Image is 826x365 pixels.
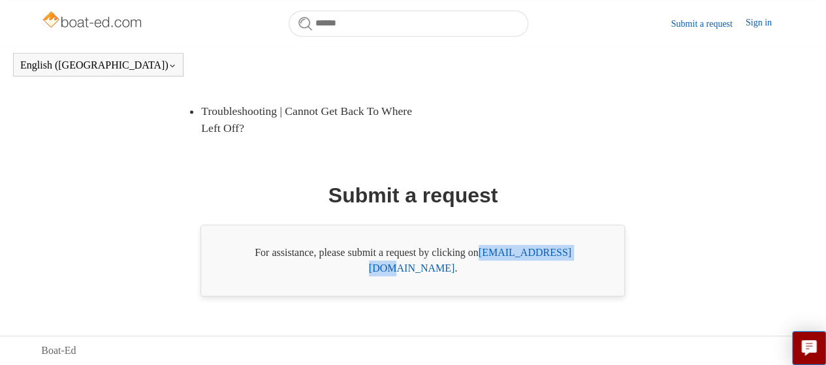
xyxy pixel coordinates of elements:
[671,17,746,31] a: Submit a request
[41,343,76,358] a: Boat-Ed
[201,93,426,147] a: Troubleshooting | Cannot Get Back To Where Left Off?
[289,10,528,37] input: Search
[792,331,826,365] button: Live chat
[41,8,145,34] img: Boat-Ed Help Center home page
[746,16,785,31] a: Sign in
[200,225,625,296] div: For assistance, please submit a request by clicking on .
[20,59,176,71] button: English ([GEOGRAPHIC_DATA])
[328,180,498,211] h1: Submit a request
